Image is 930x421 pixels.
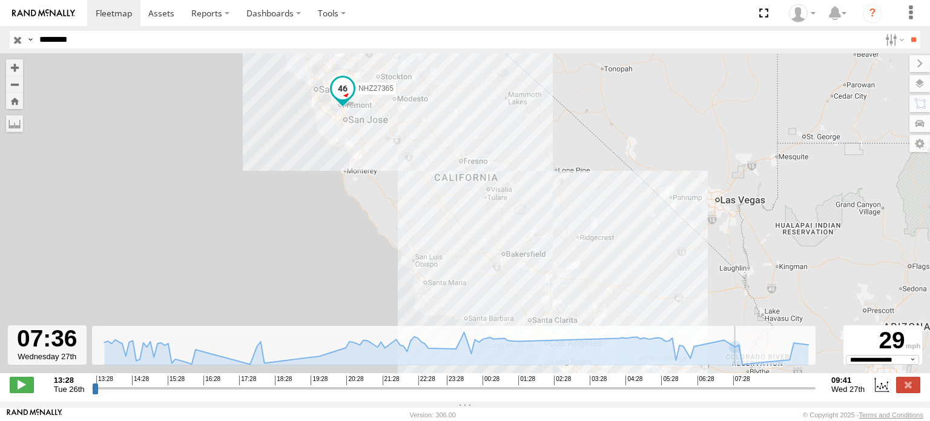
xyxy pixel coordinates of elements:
strong: 13:28 [54,376,85,385]
span: 17:28 [239,376,256,385]
img: rand-logo.svg [12,9,75,18]
span: 18:28 [275,376,292,385]
button: Zoom out [6,76,23,93]
button: Zoom in [6,59,23,76]
span: 05:28 [661,376,678,385]
span: 21:28 [383,376,400,385]
span: 23:28 [447,376,464,385]
button: Zoom Home [6,93,23,109]
label: Map Settings [909,135,930,152]
span: 14:28 [132,376,149,385]
span: Tue 26th Aug 2025 [54,385,85,394]
label: Close [896,377,920,393]
span: 15:28 [168,376,185,385]
i: ? [863,4,882,23]
div: Zulema McIntosch [785,4,820,22]
span: 19:28 [311,376,328,385]
span: 01:28 [518,376,535,385]
div: © Copyright 2025 - [803,411,923,419]
span: 07:28 [733,376,750,385]
span: 00:28 [483,376,500,385]
span: 04:28 [625,376,642,385]
label: Measure [6,115,23,132]
span: NHZ27365 [358,84,394,92]
span: 03:28 [590,376,607,385]
span: 22:28 [418,376,435,385]
label: Play/Stop [10,377,34,393]
span: 13:28 [96,376,113,385]
a: Visit our Website [7,409,62,421]
span: 06:28 [697,376,714,385]
div: Version: 306.00 [410,411,456,419]
span: Wed 27th Aug 2025 [831,385,865,394]
label: Search Query [25,31,35,48]
span: 02:28 [554,376,571,385]
a: Terms and Conditions [859,411,923,419]
span: 16:28 [203,376,220,385]
div: 29 [845,327,920,354]
span: 20:28 [346,376,363,385]
strong: 09:41 [831,376,865,385]
label: Search Filter Options [880,31,906,48]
